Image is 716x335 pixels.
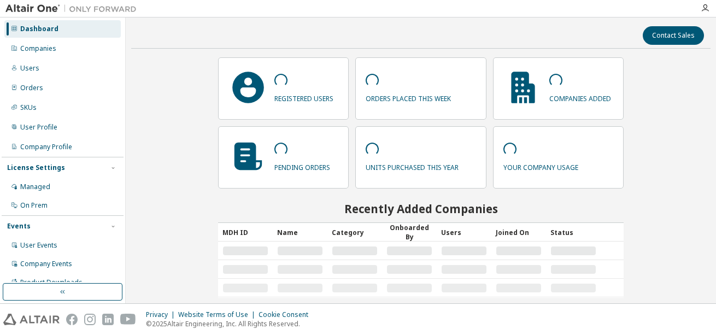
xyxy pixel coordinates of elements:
div: Onboarded By [386,223,432,242]
div: License Settings [7,163,65,172]
img: linkedin.svg [102,314,114,325]
div: Privacy [146,310,178,319]
p: orders placed this week [366,91,451,103]
div: Status [550,224,596,241]
img: instagram.svg [84,314,96,325]
div: Events [7,222,31,231]
p: © 2025 Altair Engineering, Inc. All Rights Reserved. [146,319,315,328]
p: your company usage [503,160,578,172]
div: Company Events [20,260,72,268]
div: User Profile [20,123,57,132]
div: Website Terms of Use [178,310,259,319]
div: Product Downloads [20,278,83,287]
div: Users [20,64,39,73]
div: Managed [20,183,50,191]
div: SKUs [20,103,37,112]
div: Orders [20,84,43,92]
div: Category [332,224,378,241]
div: On Prem [20,201,48,210]
div: Dashboard [20,25,58,33]
p: companies added [549,91,611,103]
p: pending orders [274,160,330,172]
h2: Recently Added Companies [218,202,624,216]
div: Cookie Consent [259,310,315,319]
div: User Events [20,241,57,250]
img: altair_logo.svg [3,314,60,325]
div: Company Profile [20,143,72,151]
button: Contact Sales [643,26,704,45]
img: Altair One [5,3,142,14]
div: MDH ID [222,224,268,241]
div: Companies [20,44,56,53]
img: facebook.svg [66,314,78,325]
div: Joined On [496,224,542,241]
div: Name [277,224,323,241]
p: registered users [274,91,333,103]
p: units purchased this year [366,160,459,172]
img: youtube.svg [120,314,136,325]
div: Users [441,224,487,241]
